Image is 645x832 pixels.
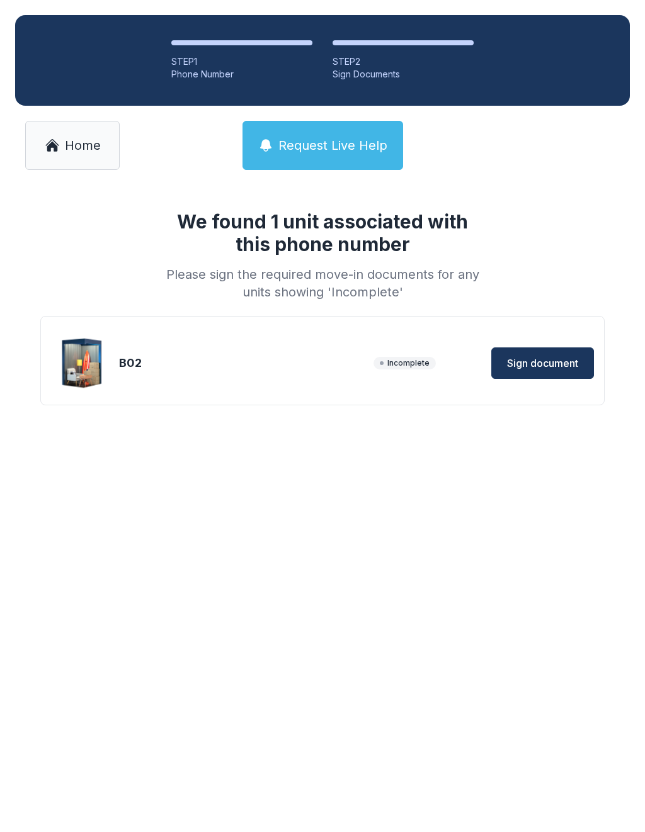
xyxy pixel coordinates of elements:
[278,137,387,154] span: Request Live Help
[171,68,312,81] div: Phone Number
[119,354,368,372] div: B02
[374,357,436,369] span: Incomplete
[65,137,101,154] span: Home
[171,55,312,68] div: STEP 1
[333,68,474,81] div: Sign Documents
[161,266,484,301] div: Please sign the required move-in documents for any units showing 'Incomplete'
[161,210,484,256] h1: We found 1 unit associated with this phone number
[507,356,578,371] span: Sign document
[333,55,474,68] div: STEP 2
